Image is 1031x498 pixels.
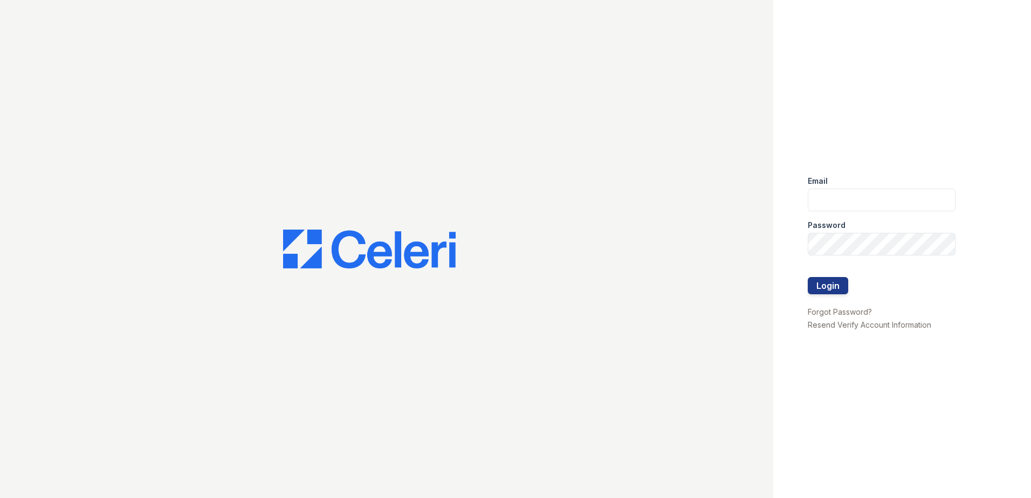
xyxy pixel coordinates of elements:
[808,176,828,186] label: Email
[808,220,846,231] label: Password
[808,320,931,329] a: Resend Verify Account Information
[808,307,872,316] a: Forgot Password?
[808,277,848,294] button: Login
[283,230,456,268] img: CE_Logo_Blue-a8612792a0a2168367f1c8372b55b34899dd931a85d93a1a3d3e32e68fde9ad4.png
